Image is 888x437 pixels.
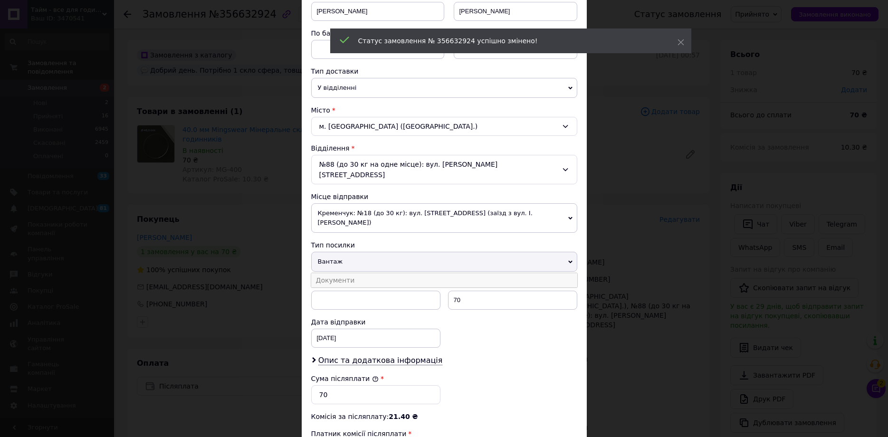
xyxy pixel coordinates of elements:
div: Місто [311,105,577,115]
div: Відділення [311,143,577,153]
div: Комісія за післяплату: [311,412,577,421]
div: Дата відправки [311,317,440,327]
span: Вантаж [311,252,577,272]
li: Документи [311,273,577,287]
span: 21.40 ₴ [389,413,418,420]
span: У відділенні [311,78,577,98]
span: Кременчук: №18 (до 30 кг): вул. [STREET_ADDRESS] (заїзд з вул. І. [PERSON_NAME]) [311,203,577,233]
div: №88 (до 30 кг на одне місце): вул. [PERSON_NAME][STREET_ADDRESS] [311,155,577,184]
span: Місце відправки [311,193,369,200]
div: м. [GEOGRAPHIC_DATA] ([GEOGRAPHIC_DATA].) [311,117,577,136]
span: Опис та додаткова інформація [318,356,443,365]
span: По батькові отримувача [311,29,396,37]
label: Сума післяплати [311,375,379,382]
span: Тип доставки [311,67,359,75]
div: Статус замовлення № 356632924 успішно змінено! [358,36,654,46]
span: Тип посилки [311,241,355,249]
